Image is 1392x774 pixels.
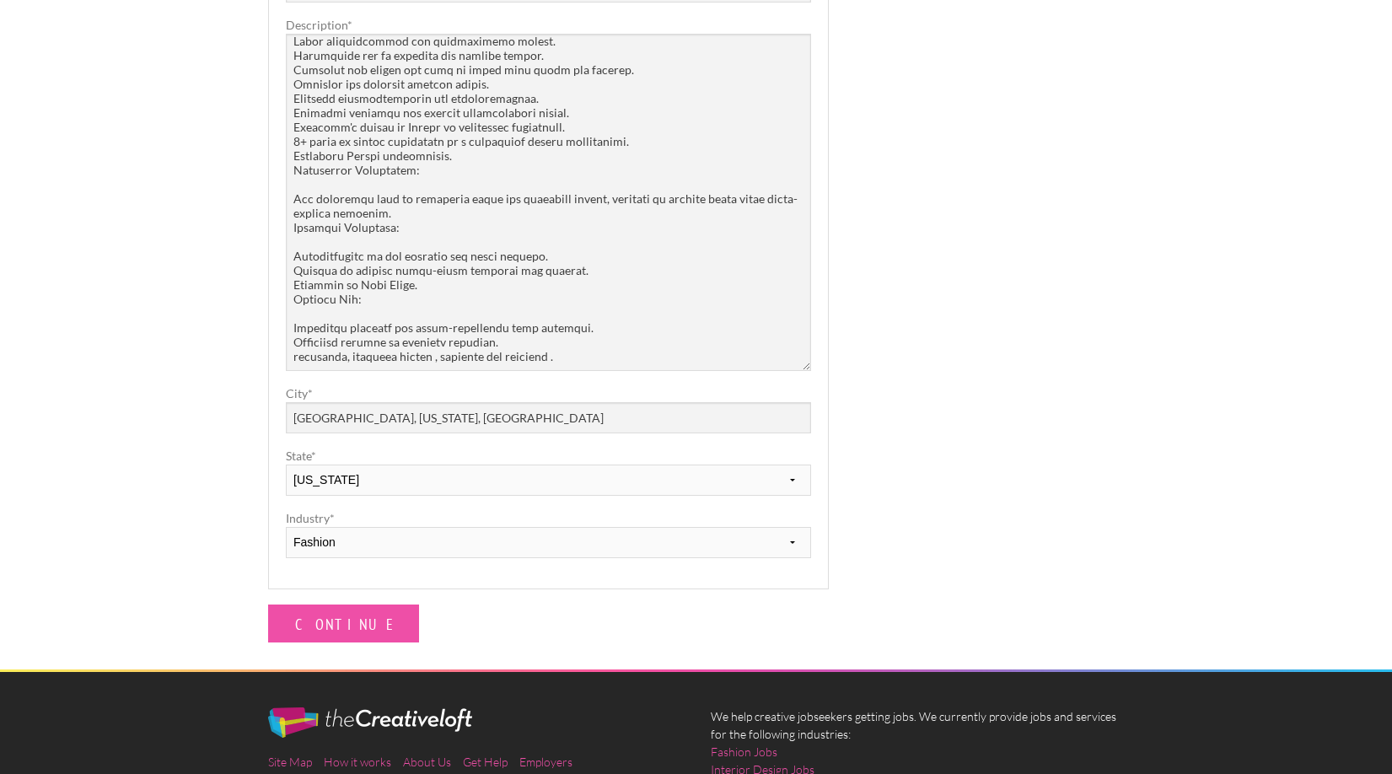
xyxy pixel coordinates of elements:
[403,755,451,769] a: About Us
[286,384,811,402] label: City
[286,509,811,527] label: Industry
[268,755,312,769] a: Site Map
[711,743,777,761] a: Fashion Jobs
[268,605,419,642] input: Continue
[324,755,391,769] a: How it works
[286,447,811,465] label: State
[286,16,811,34] label: Description
[268,707,472,738] img: The Creative Loft
[463,755,508,769] a: Get Help
[519,755,572,769] a: Employers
